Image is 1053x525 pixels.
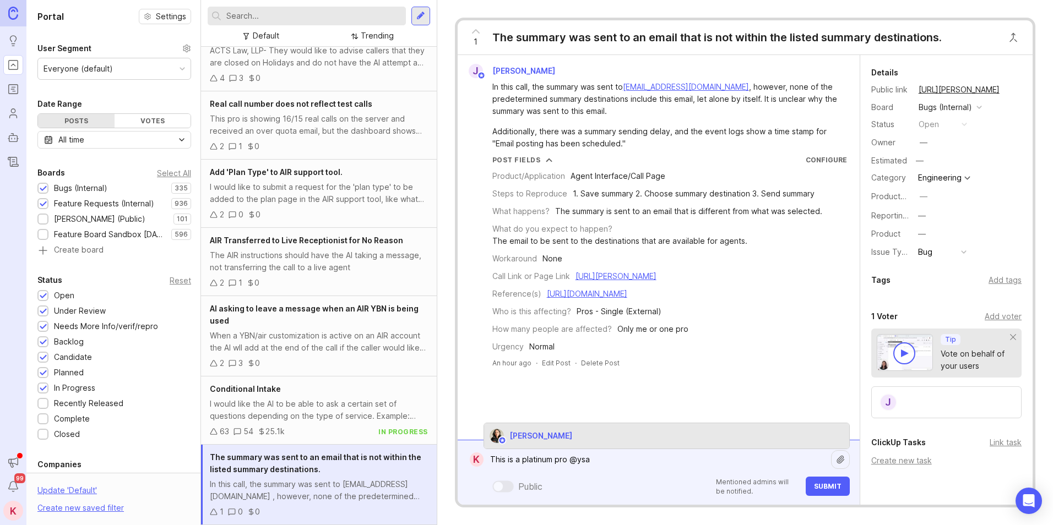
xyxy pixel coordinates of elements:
[918,228,926,240] div: —
[54,428,80,440] div: Closed
[175,199,188,208] p: 936
[210,452,421,474] span: The summary was sent to an email that is not within the listed summary destinations.
[238,506,243,518] div: 0
[37,10,64,23] h1: Portal
[469,64,483,78] div: J
[3,501,23,521] button: K
[210,99,372,108] span: Real call number does not reflect test calls
[238,357,243,369] div: 3
[871,247,911,256] label: Issue Type
[919,101,972,113] div: Bugs (Internal)
[492,66,555,75] span: [PERSON_NAME]
[175,184,188,193] p: 335
[581,358,620,368] div: Delete Post
[238,140,242,152] div: 1
[3,103,23,123] a: Users
[529,341,555,353] div: Normal
[38,114,115,128] div: Posts
[3,55,23,75] a: Portal
[238,209,243,221] div: 0
[8,7,18,19] img: Canny Home
[880,393,897,411] div: J
[492,341,524,353] div: Urgency
[238,277,242,289] div: 1
[462,64,564,78] a: J[PERSON_NAME]
[518,480,542,493] div: Public
[54,182,107,194] div: Bugs (Internal)
[58,134,84,146] div: All time
[871,229,900,238] label: Product
[920,136,927,149] div: —
[542,358,571,368] div: Edit Post
[915,83,1003,97] a: [URL][PERSON_NAME]
[139,9,191,24] button: Settings
[54,397,123,409] div: Recently Released
[201,445,437,525] a: The summary was sent to an email that is not within the listed summary destinations.In this call,...
[806,477,850,496] button: Submit
[210,398,428,422] div: I would like the AI to be able to ask a certain set of questions depending on the type of service...
[716,477,799,496] p: Mentioned admins will be notified.
[492,170,565,182] div: Product/Application
[220,140,224,152] div: 2
[254,277,259,289] div: 0
[492,188,567,200] div: Steps to Reproduce
[256,209,260,221] div: 0
[210,167,343,177] span: Add 'Plan Type' to AIR support tool.
[37,97,82,111] div: Date Range
[492,125,838,150] div: Additionally, there was a summary sending delay, and the event logs show a time stamp for "Email ...
[361,30,394,42] div: Trending
[617,323,688,335] div: Only me or one pro
[573,188,815,200] div: 1. Save summary 2. Choose summary destination 3. Send summary
[3,152,23,172] a: Changelog
[157,170,191,176] div: Select All
[255,506,260,518] div: 0
[871,66,898,79] div: Details
[37,484,97,502] div: Update ' Default '
[54,305,106,317] div: Under Review
[492,155,541,165] div: Post Fields
[871,274,891,287] div: Tags
[470,452,484,467] div: K
[265,425,285,437] div: 25.1k
[37,42,91,55] div: User Segment
[916,189,931,204] button: ProductboardID
[201,376,437,445] a: Conditional IntakeI would like the AI to be able to ask a certain set of questions depending on t...
[542,253,562,265] div: None
[918,174,962,182] div: Engineering
[918,210,926,222] div: —
[210,236,403,245] span: AIR Transferred to Live Receptionist for No Reason
[576,271,656,281] a: [URL][PERSON_NAME]
[571,170,665,182] div: Agent Interface/Call Page
[575,358,577,368] div: ·
[492,323,612,335] div: How many people are affected?
[201,11,437,91] a: Allow for custom availability on transfers and business hoursACTS Law, LLP- They would like to ad...
[1016,488,1042,514] div: Open Intercom Messenger
[173,135,191,144] svg: toggle icon
[254,140,259,152] div: 0
[37,246,191,256] a: Create board
[220,425,229,437] div: 63
[555,205,822,217] div: The summary is sent to an email that is different from what was selected.
[220,72,225,84] div: 4
[177,215,188,223] p: 101
[220,277,224,289] div: 2
[492,235,747,247] div: The email to be sent to the destinations that are available for agents.
[3,128,23,147] a: Autopilot
[210,304,419,325] span: AI asking to leave a message when an AIR YBN is being used
[210,478,428,502] div: In this call, the summary was sent to [EMAIL_ADDRESS][DOMAIN_NAME] , however, none of the predete...
[54,198,154,210] div: Feature Requests (Internal)
[255,357,260,369] div: 0
[3,477,23,496] button: Notifications
[220,506,224,518] div: 1
[175,230,188,239] p: 596
[871,84,910,96] div: Public link
[226,10,401,22] input: Search...
[941,348,1011,372] div: Vote on behalf of your users
[871,157,907,165] div: Estimated
[919,118,939,130] div: open
[871,136,910,149] div: Owner
[37,166,65,179] div: Boards
[498,436,506,445] img: member badge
